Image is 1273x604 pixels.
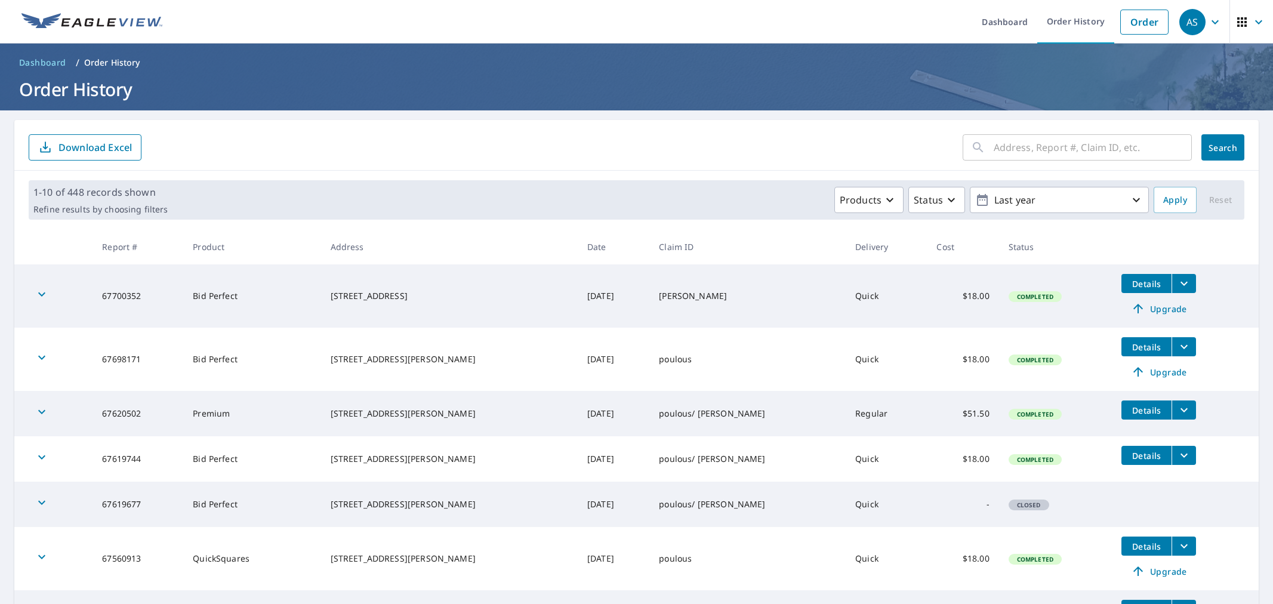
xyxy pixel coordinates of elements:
[183,436,320,482] td: Bid Perfect
[1010,292,1061,301] span: Completed
[649,391,846,436] td: poulous/ [PERSON_NAME]
[1121,446,1172,465] button: detailsBtn-67619744
[93,527,183,590] td: 67560913
[1172,537,1196,556] button: filesDropdownBtn-67560913
[93,436,183,482] td: 67619744
[578,436,649,482] td: [DATE]
[927,482,998,527] td: -
[183,527,320,590] td: QuickSquares
[93,328,183,391] td: 67698171
[990,190,1129,211] p: Last year
[1010,410,1061,418] span: Completed
[183,229,320,264] th: Product
[927,264,998,328] td: $18.00
[1154,187,1197,213] button: Apply
[1121,337,1172,356] button: detailsBtn-67698171
[1211,142,1235,153] span: Search
[1121,362,1196,381] a: Upgrade
[1120,10,1169,35] a: Order
[1163,193,1187,208] span: Apply
[331,408,569,420] div: [STREET_ADDRESS][PERSON_NAME]
[1179,9,1206,35] div: AS
[183,391,320,436] td: Premium
[846,391,927,436] td: Regular
[76,56,79,70] li: /
[1121,562,1196,581] a: Upgrade
[649,229,846,264] th: Claim ID
[331,553,569,565] div: [STREET_ADDRESS][PERSON_NAME]
[846,264,927,328] td: Quick
[1129,341,1164,353] span: Details
[1010,555,1061,563] span: Completed
[58,141,132,154] p: Download Excel
[578,328,649,391] td: [DATE]
[1121,274,1172,293] button: detailsBtn-67700352
[331,353,569,365] div: [STREET_ADDRESS][PERSON_NAME]
[14,77,1259,101] h1: Order History
[846,527,927,590] td: Quick
[840,193,881,207] p: Products
[578,482,649,527] td: [DATE]
[1172,446,1196,465] button: filesDropdownBtn-67619744
[578,229,649,264] th: Date
[33,204,168,215] p: Refine results by choosing filters
[93,482,183,527] td: 67619677
[33,185,168,199] p: 1-10 of 448 records shown
[578,527,649,590] td: [DATE]
[927,229,998,264] th: Cost
[1129,564,1189,578] span: Upgrade
[846,328,927,391] td: Quick
[1129,301,1189,316] span: Upgrade
[927,328,998,391] td: $18.00
[1121,400,1172,420] button: detailsBtn-67620502
[1121,537,1172,556] button: detailsBtn-67560913
[29,134,141,161] button: Download Excel
[578,264,649,328] td: [DATE]
[84,57,140,69] p: Order History
[846,482,927,527] td: Quick
[21,13,162,31] img: EV Logo
[14,53,1259,72] nav: breadcrumb
[1010,356,1061,364] span: Completed
[1121,299,1196,318] a: Upgrade
[999,229,1112,264] th: Status
[321,229,578,264] th: Address
[183,482,320,527] td: Bid Perfect
[1201,134,1244,161] button: Search
[578,391,649,436] td: [DATE]
[1129,278,1164,289] span: Details
[1129,405,1164,416] span: Details
[93,391,183,436] td: 67620502
[1172,400,1196,420] button: filesDropdownBtn-67620502
[183,328,320,391] td: Bid Perfect
[649,527,846,590] td: poulous
[927,391,998,436] td: $51.50
[1172,274,1196,293] button: filesDropdownBtn-67700352
[1172,337,1196,356] button: filesDropdownBtn-67698171
[183,264,320,328] td: Bid Perfect
[649,482,846,527] td: poulous/ [PERSON_NAME]
[93,264,183,328] td: 67700352
[19,57,66,69] span: Dashboard
[649,264,846,328] td: [PERSON_NAME]
[649,436,846,482] td: poulous/ [PERSON_NAME]
[927,527,998,590] td: $18.00
[1010,455,1061,464] span: Completed
[331,498,569,510] div: [STREET_ADDRESS][PERSON_NAME]
[834,187,904,213] button: Products
[927,436,998,482] td: $18.00
[994,131,1192,164] input: Address, Report #, Claim ID, etc.
[331,453,569,465] div: [STREET_ADDRESS][PERSON_NAME]
[846,436,927,482] td: Quick
[14,53,71,72] a: Dashboard
[970,187,1149,213] button: Last year
[1129,365,1189,379] span: Upgrade
[93,229,183,264] th: Report #
[331,290,569,302] div: [STREET_ADDRESS]
[914,193,943,207] p: Status
[1129,541,1164,552] span: Details
[649,328,846,391] td: poulous
[1129,450,1164,461] span: Details
[908,187,965,213] button: Status
[1010,501,1048,509] span: Closed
